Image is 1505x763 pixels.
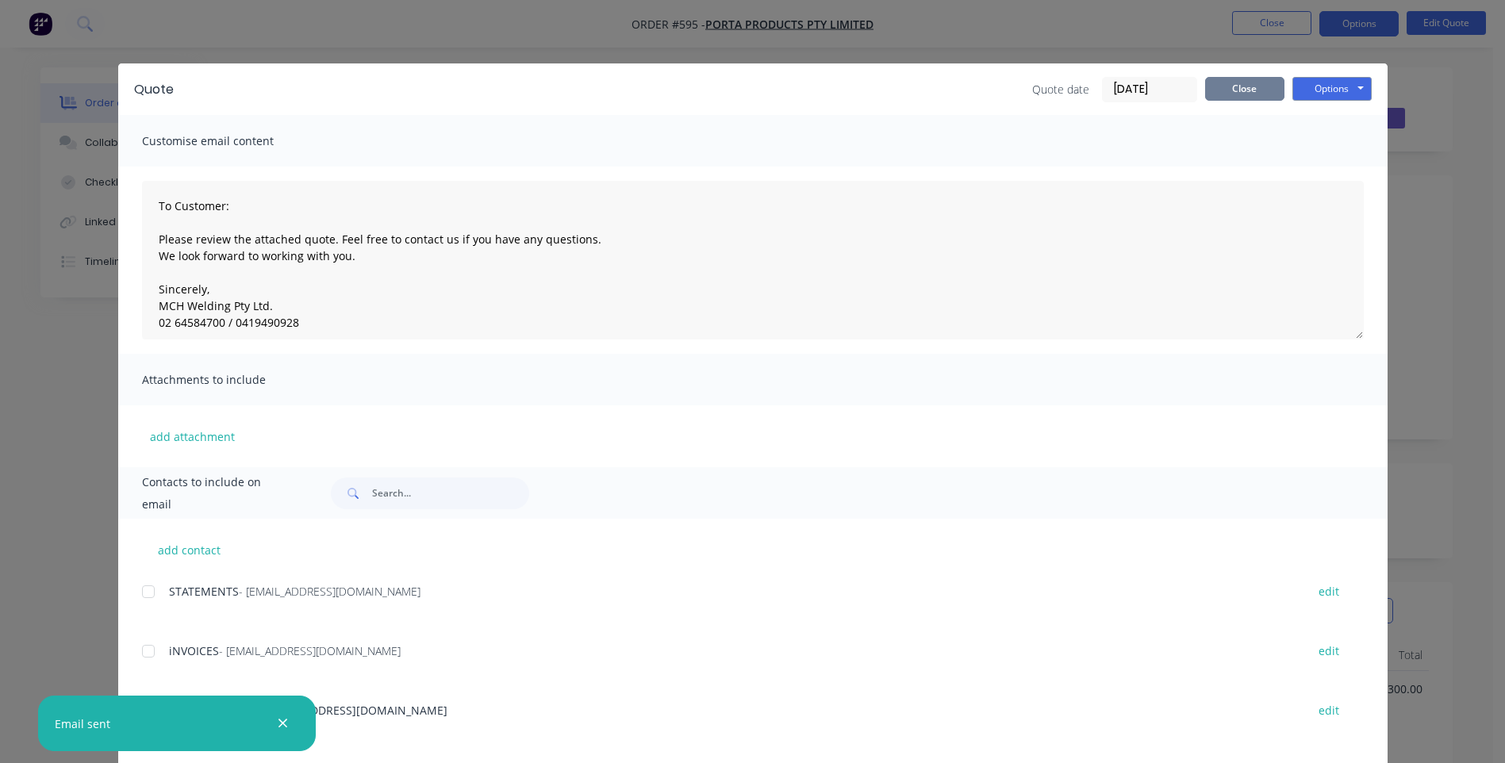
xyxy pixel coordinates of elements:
button: add attachment [142,424,243,448]
span: Customise email content [142,130,317,152]
span: iNVOICES [169,643,219,658]
button: Options [1292,77,1372,101]
span: - [EMAIL_ADDRESS][DOMAIN_NAME] [239,584,420,599]
span: Quote date [1032,81,1089,98]
button: edit [1309,700,1349,721]
textarea: To Customer: Please review the attached quote. Feel free to contact us if you have any questions.... [142,181,1364,339]
button: add contact [142,538,237,562]
span: STATEMENTS [169,584,239,599]
div: Quote [134,80,174,99]
div: Email sent [55,715,110,732]
span: - [EMAIL_ADDRESS][DOMAIN_NAME] [219,643,401,658]
button: edit [1309,640,1349,661]
input: Search... [372,477,529,509]
span: Contacts to include on email [142,471,292,516]
button: edit [1309,581,1349,602]
span: Attachments to include [142,369,317,391]
button: Close [1205,77,1284,101]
